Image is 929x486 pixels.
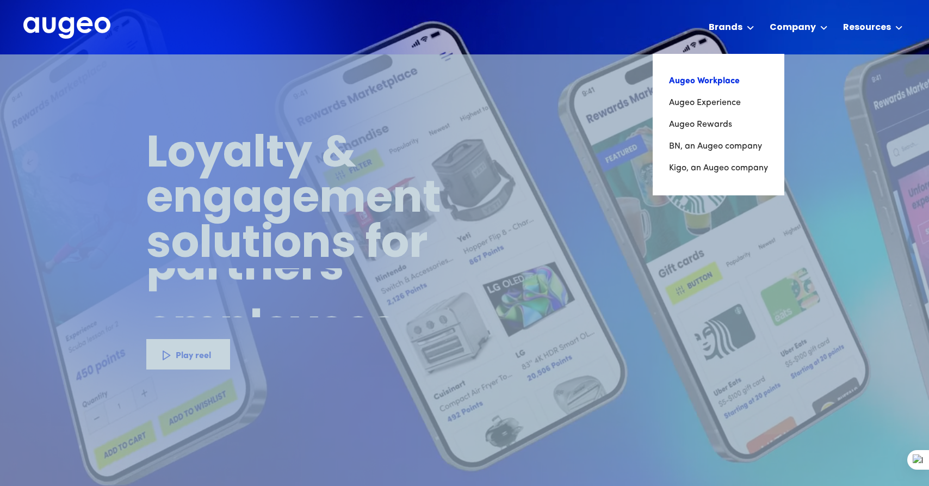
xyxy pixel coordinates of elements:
div: Brands [709,21,742,34]
a: Augeo Experience [669,92,768,114]
img: Augeo's full logo in white. [23,17,110,39]
a: Augeo Rewards [669,114,768,136]
div: Company [770,21,816,34]
a: BN, an Augeo company [669,136,768,157]
a: Augeo Workplace [669,70,768,92]
nav: Brands [653,54,784,195]
a: Kigo, an Augeo company [669,157,768,179]
div: Resources [843,21,891,34]
a: home [23,17,110,40]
